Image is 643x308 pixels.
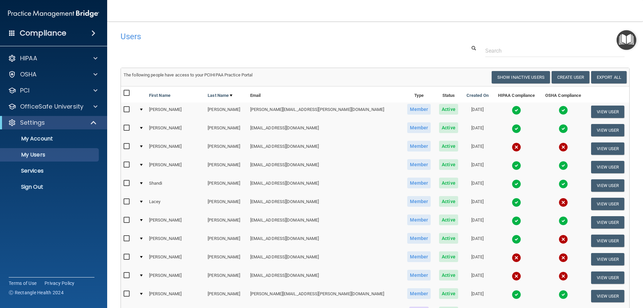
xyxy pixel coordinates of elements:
button: Show Inactive Users [492,71,550,83]
th: Email [247,86,403,103]
a: Settings [8,119,97,127]
button: Create User [552,71,589,83]
span: Member [407,159,431,170]
td: [PERSON_NAME] [146,139,205,158]
td: [DATE] [462,232,493,250]
p: HIPAA [20,54,37,62]
td: [EMAIL_ADDRESS][DOMAIN_NAME] [247,176,403,195]
img: tick.e7d51cea.svg [512,124,521,133]
span: Member [407,122,431,133]
a: Privacy Policy [45,280,75,287]
img: cross.ca9f0e7f.svg [512,253,521,262]
td: [PERSON_NAME][EMAIL_ADDRESS][PERSON_NAME][DOMAIN_NAME] [247,287,403,305]
img: tick.e7d51cea.svg [512,290,521,299]
button: View User [591,179,624,192]
td: [PERSON_NAME] [146,268,205,287]
img: tick.e7d51cea.svg [559,179,568,189]
td: [PERSON_NAME] [205,287,247,305]
img: tick.e7d51cea.svg [512,216,521,226]
td: [PERSON_NAME] [205,250,247,268]
td: [PERSON_NAME] [205,213,247,232]
span: Active [439,251,458,262]
iframe: Drift Widget Chat Controller [527,260,635,287]
span: Active [439,233,458,244]
td: [PERSON_NAME] [146,121,205,139]
p: My Account [4,135,96,142]
img: cross.ca9f0e7f.svg [512,142,521,152]
td: [PERSON_NAME] [205,268,247,287]
p: Services [4,168,96,174]
p: OfficeSafe University [20,103,83,111]
img: cross.ca9f0e7f.svg [512,271,521,281]
img: tick.e7d51cea.svg [512,179,521,189]
span: Member [407,270,431,281]
p: Sign Out [4,184,96,190]
span: Active [439,104,458,115]
span: Ⓒ Rectangle Health 2024 [9,289,64,296]
td: [EMAIL_ADDRESS][DOMAIN_NAME] [247,158,403,176]
h4: Users [121,32,413,41]
td: Lacey [146,195,205,213]
td: [PERSON_NAME] [205,103,247,121]
td: [PERSON_NAME] [205,195,247,213]
a: PCI [8,86,97,95]
span: Member [407,196,431,207]
button: View User [591,216,624,229]
img: tick.e7d51cea.svg [559,106,568,115]
td: [PERSON_NAME] [146,287,205,305]
span: Member [407,251,431,262]
img: tick.e7d51cea.svg [559,290,568,299]
button: View User [591,253,624,265]
img: cross.ca9f0e7f.svg [559,253,568,262]
img: tick.e7d51cea.svg [559,124,568,133]
td: [PERSON_NAME] [205,158,247,176]
td: [EMAIL_ADDRESS][DOMAIN_NAME] [247,250,403,268]
button: Open Resource Center [617,30,636,50]
td: [PERSON_NAME][EMAIL_ADDRESS][PERSON_NAME][DOMAIN_NAME] [247,103,403,121]
input: Search [485,45,625,57]
td: [PERSON_NAME] [146,103,205,121]
span: The following people have access to your PCIHIPAA Practice Portal [124,72,253,77]
h4: Compliance [20,28,66,38]
p: Settings [20,119,45,127]
button: View User [591,142,624,155]
td: [EMAIL_ADDRESS][DOMAIN_NAME] [247,195,403,213]
a: Created On [467,91,489,100]
td: [EMAIL_ADDRESS][DOMAIN_NAME] [247,213,403,232]
th: HIPAA Compliance [493,86,540,103]
img: tick.e7d51cea.svg [559,216,568,226]
td: [DATE] [462,250,493,268]
td: [PERSON_NAME] [205,176,247,195]
span: Active [439,178,458,188]
td: [DATE] [462,268,493,287]
span: Member [407,104,431,115]
td: [PERSON_NAME] [146,232,205,250]
img: tick.e7d51cea.svg [559,161,568,170]
td: [PERSON_NAME] [146,250,205,268]
td: [PERSON_NAME] [205,232,247,250]
img: PMB logo [8,7,99,20]
button: View User [591,161,624,173]
th: Status [435,86,462,103]
span: Active [439,214,458,225]
button: View User [591,106,624,118]
td: [DATE] [462,195,493,213]
a: Last Name [208,91,232,100]
td: Shandi [146,176,205,195]
td: [PERSON_NAME] [146,158,205,176]
td: [PERSON_NAME] [205,121,247,139]
a: Terms of Use [9,280,37,287]
span: Active [439,196,458,207]
img: tick.e7d51cea.svg [512,161,521,170]
span: Member [407,178,431,188]
td: [DATE] [462,158,493,176]
td: [PERSON_NAME] [146,213,205,232]
td: [PERSON_NAME] [205,139,247,158]
img: cross.ca9f0e7f.svg [559,198,568,207]
td: [DATE] [462,121,493,139]
td: [DATE] [462,287,493,305]
button: View User [591,290,624,302]
a: OfficeSafe University [8,103,97,111]
span: Active [439,270,458,281]
button: View User [591,198,624,210]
